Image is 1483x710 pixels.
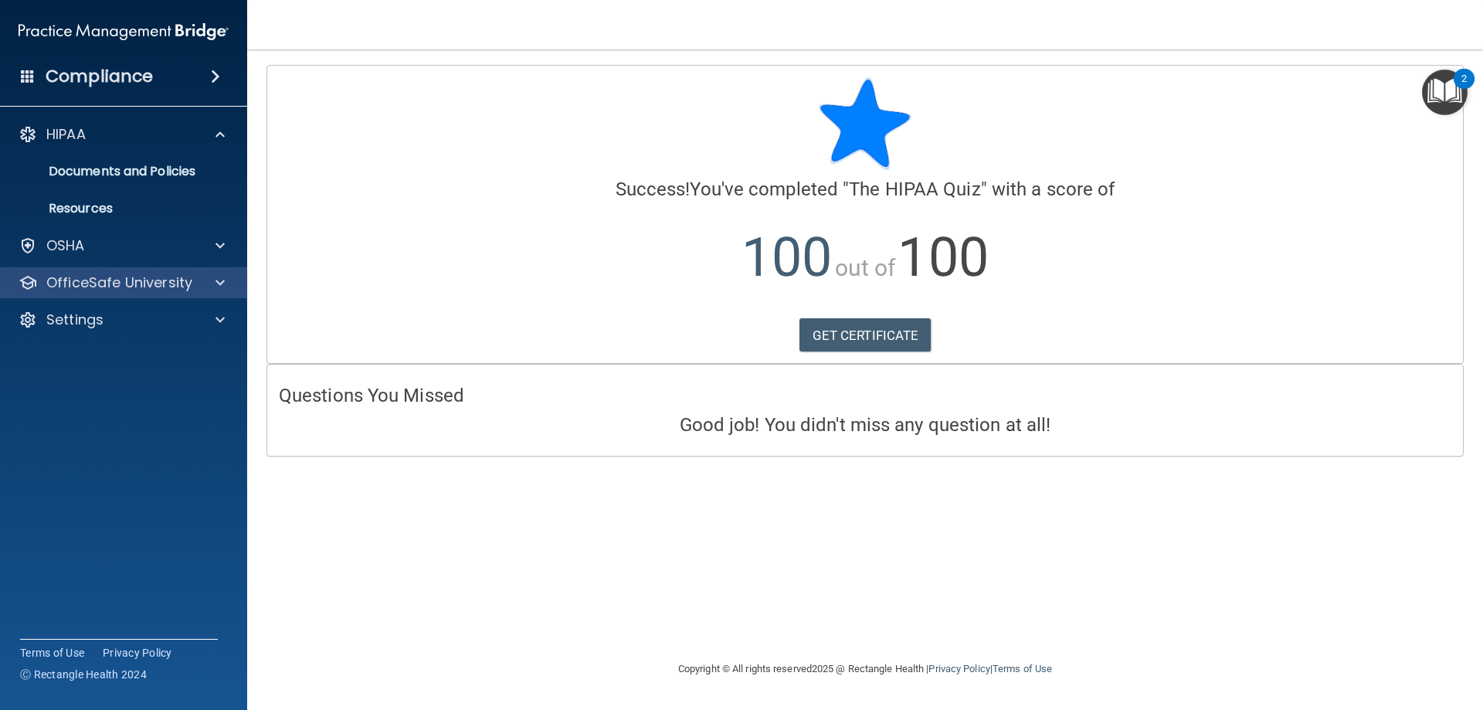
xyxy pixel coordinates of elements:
[19,311,225,329] a: Settings
[928,663,989,674] a: Privacy Policy
[19,273,225,292] a: OfficeSafe University
[279,386,1451,406] h4: Questions You Missed
[19,16,229,47] img: PMB logo
[993,663,1052,674] a: Terms of Use
[279,179,1451,199] h4: You've completed " " with a score of
[46,273,192,292] p: OfficeSafe University
[20,667,147,682] span: Ⓒ Rectangle Health 2024
[1461,79,1467,99] div: 2
[616,178,691,200] span: Success!
[10,201,221,216] p: Resources
[19,125,225,144] a: HIPAA
[835,254,896,281] span: out of
[819,77,911,170] img: blue-star-rounded.9d042014.png
[19,236,225,255] a: OSHA
[103,645,172,661] a: Privacy Policy
[46,311,104,329] p: Settings
[46,125,86,144] p: HIPAA
[1422,70,1468,115] button: Open Resource Center, 2 new notifications
[849,178,980,200] span: The HIPAA Quiz
[279,415,1451,435] h4: Good job! You didn't miss any question at all!
[741,226,832,289] span: 100
[583,644,1147,694] div: Copyright © All rights reserved 2025 @ Rectangle Health | |
[46,66,153,87] h4: Compliance
[799,318,932,352] a: GET CERTIFICATE
[20,645,84,661] a: Terms of Use
[46,236,85,255] p: OSHA
[898,226,988,289] span: 100
[10,164,221,179] p: Documents and Policies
